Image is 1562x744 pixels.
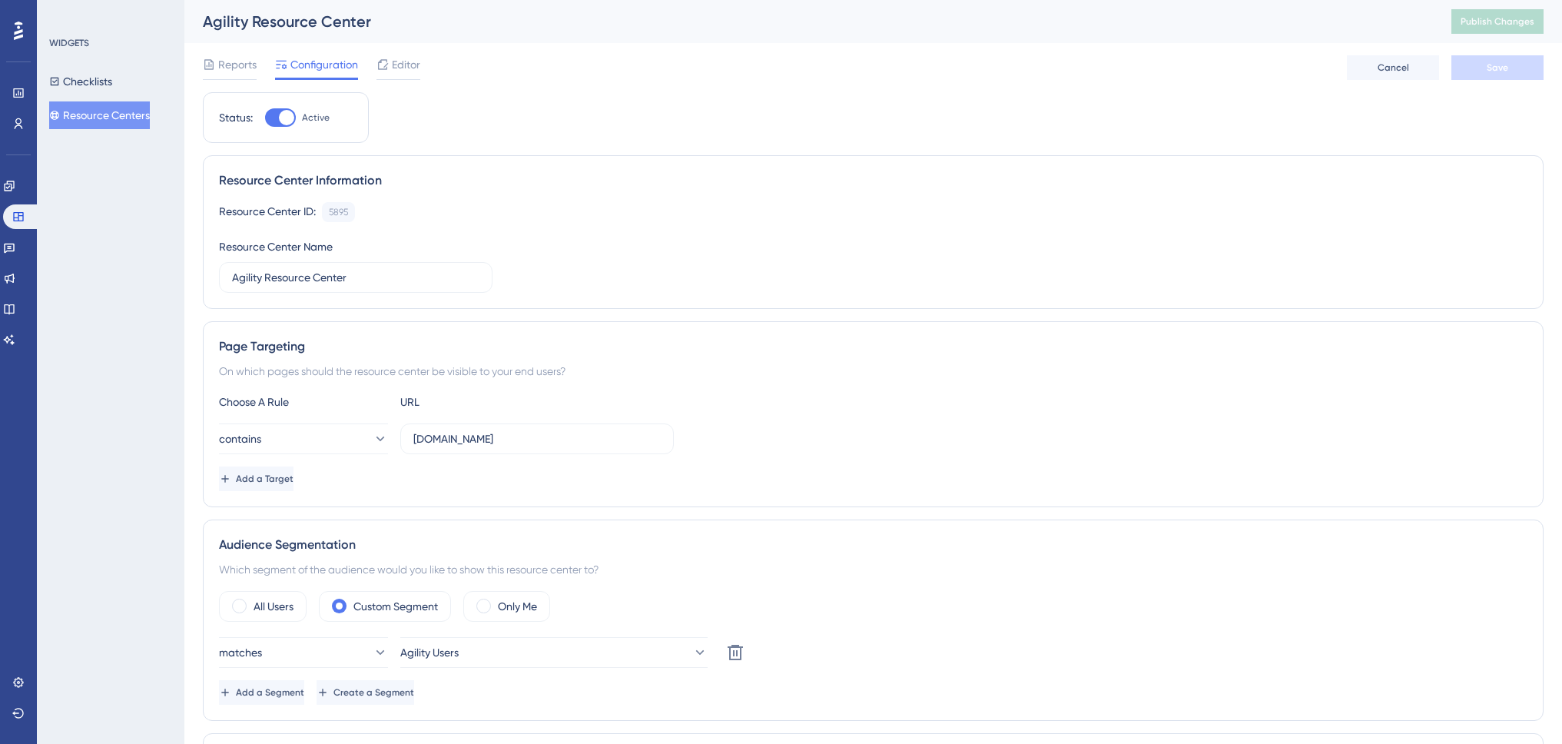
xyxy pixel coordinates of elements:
div: Which segment of the audience would you like to show this resource center to? [219,560,1527,579]
span: Active [302,111,330,124]
div: 5895 [329,206,348,218]
button: Agility Users [400,637,708,668]
span: Add a Target [236,473,293,485]
span: Configuration [290,55,358,74]
span: Cancel [1378,61,1409,74]
label: All Users [254,597,293,616]
div: On which pages should the resource center be visible to your end users? [219,362,1527,380]
span: Reports [218,55,257,74]
div: Page Targeting [219,337,1527,356]
div: URL [400,393,569,411]
input: Type your Resource Center name [232,269,479,286]
button: Add a Segment [219,680,304,705]
button: Publish Changes [1451,9,1544,34]
button: Cancel [1347,55,1439,80]
div: Status: [219,108,253,127]
button: Checklists [49,68,112,95]
label: Only Me [498,597,537,616]
button: Add a Target [219,467,293,491]
button: Resource Centers [49,101,150,129]
span: Add a Segment [236,686,304,699]
button: Save [1451,55,1544,80]
button: contains [219,423,388,454]
div: WIDGETS [49,37,89,49]
button: matches [219,637,388,668]
label: Custom Segment [353,597,438,616]
iframe: UserGuiding AI Assistant Launcher [1497,683,1544,729]
span: Save [1487,61,1508,74]
div: Resource Center Name [219,237,333,256]
div: Agility Resource Center [203,11,1413,32]
span: matches [219,643,262,662]
span: Create a Segment [333,686,414,699]
input: yourwebsite.com/path [413,430,661,447]
span: Editor [392,55,420,74]
span: Agility Users [400,643,459,662]
span: contains [219,430,261,448]
span: Publish Changes [1461,15,1534,28]
div: Choose A Rule [219,393,388,411]
button: Create a Segment [317,680,414,705]
div: Audience Segmentation [219,536,1527,554]
div: Resource Center ID: [219,202,316,222]
div: Resource Center Information [219,171,1527,190]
